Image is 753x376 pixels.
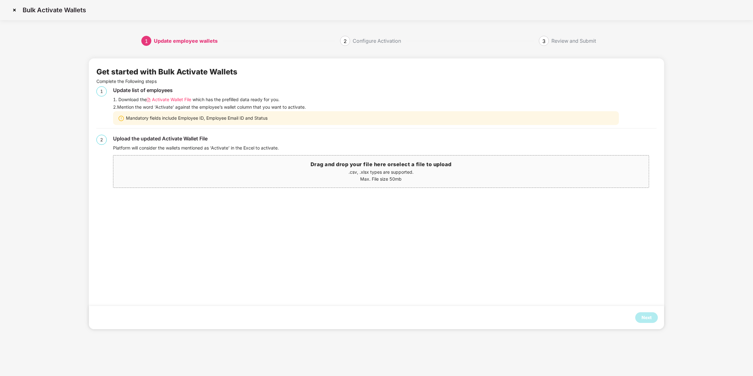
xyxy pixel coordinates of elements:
[154,36,218,46] div: Update employee wallets
[96,78,657,85] p: Complete the Following steps
[118,115,124,122] img: svg+xml;base64,PHN2ZyBpZD0iV2FybmluZ18tXzIweDIwIiBkYXRhLW5hbWU9Ildhcm5pbmcgLSAyMHgyMCIgeG1sbnM9Im...
[542,38,545,44] span: 3
[113,176,649,183] p: Max. File size 50mb
[113,104,657,111] div: 2. Mention the word ‘Activate’ against the employee’s wallet column that you want to activate.
[393,161,452,167] span: select a file to upload
[113,155,649,188] span: Drag and drop your file here orselect a file to upload.csv, .xlsx types are supported.Max. File s...
[113,96,657,103] div: 1. Download the which has the prefilled data ready for you.
[152,96,191,103] span: Activate Wallet File
[96,66,237,78] div: Get started with Bulk Activate Wallets
[113,144,657,151] div: Platform will consider the wallets mentioned as ‘Activate’ in the Excel to activate.
[113,161,649,169] h3: Drag and drop your file here or
[23,6,86,14] p: Bulk Activate Wallets
[9,5,19,15] img: svg+xml;base64,PHN2ZyBpZD0iQ3Jvc3MtMzJ4MzIiIHhtbG5zPSJodHRwOi8vd3d3LnczLm9yZy8yMDAwL3N2ZyIgd2lkdG...
[113,86,657,94] div: Update list of employees
[344,38,347,44] span: 2
[147,98,150,102] img: svg+xml;base64,PHN2ZyB4bWxucz0iaHR0cDovL3d3dy53My5vcmcvMjAwMC9zdmciIHdpZHRoPSIxMi4wNTMiIGhlaWdodD...
[353,36,401,46] div: Configure Activation
[96,86,107,96] div: 1
[551,36,596,46] div: Review and Submit
[113,135,657,143] div: Upload the updated Activate Wallet File
[96,135,107,145] div: 2
[113,169,649,176] p: .csv, .xlsx types are supported.
[642,314,652,321] div: Next
[113,111,619,125] div: Mandatory fields include Employee ID, Employee Email ID and Status
[145,38,148,44] span: 1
